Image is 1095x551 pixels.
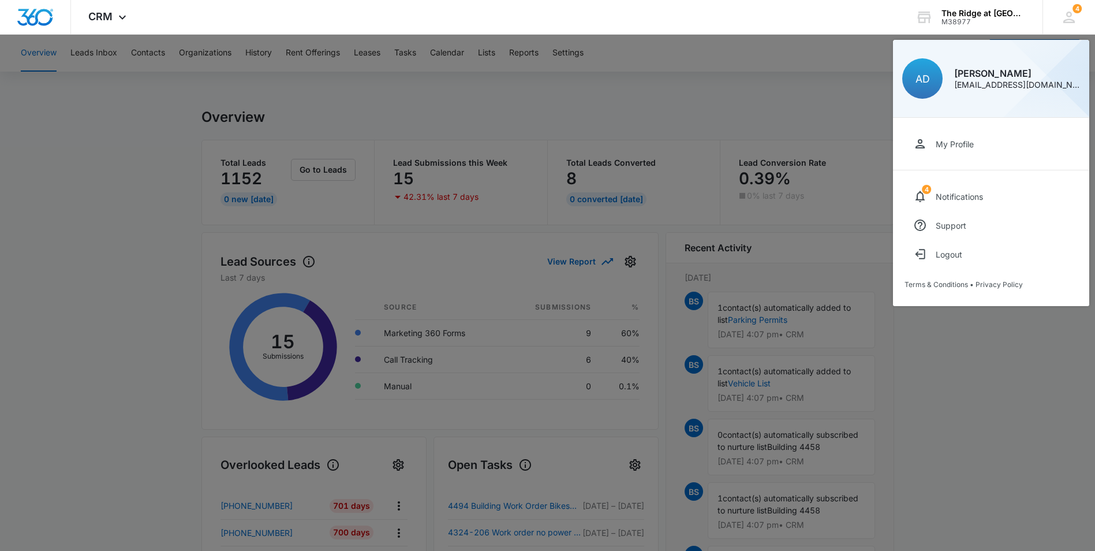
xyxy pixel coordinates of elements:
[1072,4,1082,13] span: 4
[954,69,1080,78] div: [PERSON_NAME]
[1072,4,1082,13] div: notifications count
[976,280,1023,289] a: Privacy Policy
[936,139,974,149] div: My Profile
[941,18,1026,26] div: account id
[936,250,962,259] div: Logout
[905,280,1078,289] div: •
[905,129,1078,158] a: My Profile
[954,81,1080,89] div: [EMAIL_ADDRESS][DOMAIN_NAME]
[941,9,1026,18] div: account name
[905,240,1078,269] button: Logout
[936,192,983,202] div: Notifications
[915,73,930,85] span: AD
[905,211,1078,240] a: Support
[905,182,1078,211] a: notifications countNotifications
[88,10,113,23] span: CRM
[922,185,931,194] span: 4
[905,280,968,289] a: Terms & Conditions
[936,221,966,230] div: Support
[922,185,931,194] div: notifications count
